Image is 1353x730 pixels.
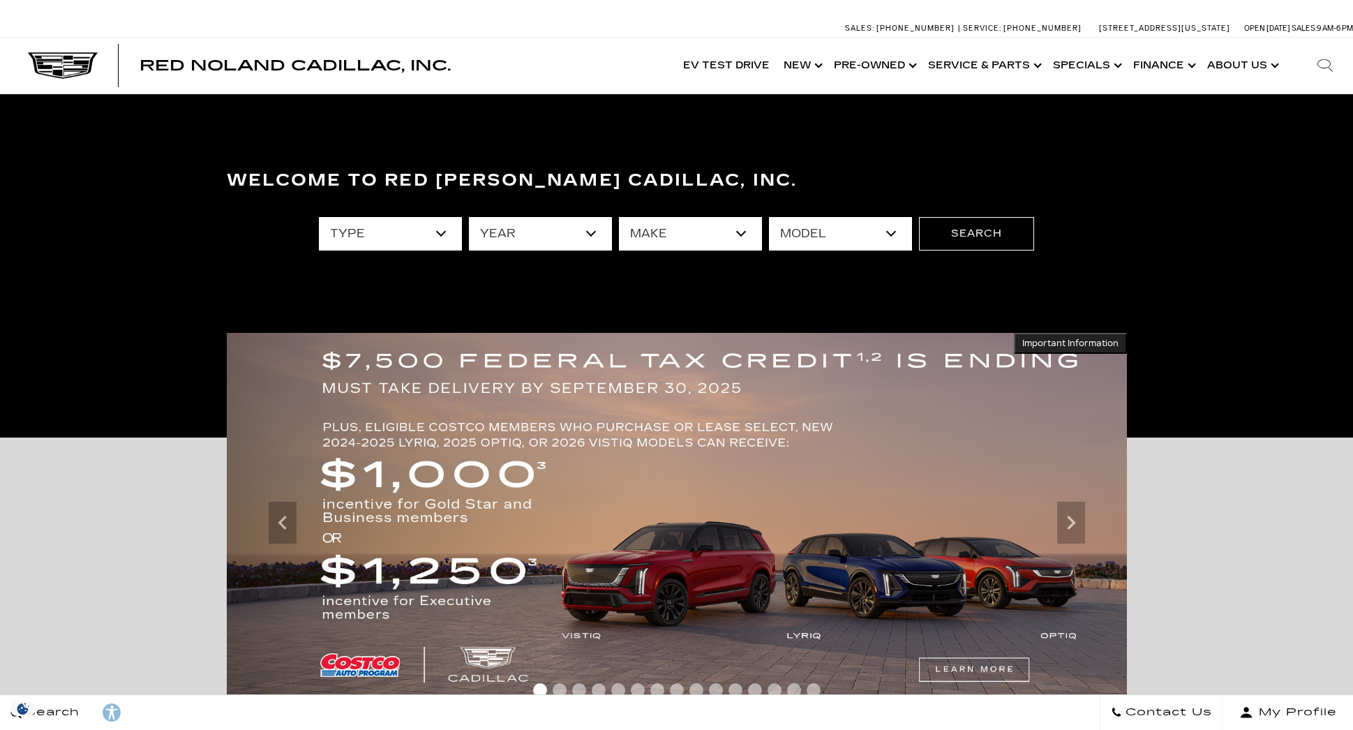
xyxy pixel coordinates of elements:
[876,24,955,33] span: [PHONE_NUMBER]
[533,683,547,697] span: Go to slide 1
[827,38,921,94] a: Pre-Owned
[1099,24,1230,33] a: [STREET_ADDRESS][US_STATE]
[845,24,958,32] a: Sales: [PHONE_NUMBER]
[227,333,1127,713] img: $7,500 FEDERAL TAX CREDIT IS ENDING. $1,000 incentive for Gold Star and Business members OR $1250...
[777,38,827,94] a: New
[469,217,612,251] select: Filter by year
[631,683,645,697] span: Go to slide 6
[807,683,821,697] span: Go to slide 15
[787,683,801,697] span: Go to slide 14
[572,683,586,697] span: Go to slide 3
[1046,38,1126,94] a: Specials
[709,683,723,697] span: Go to slide 10
[748,683,762,697] span: Go to slide 12
[1223,695,1353,730] button: Open user profile menu
[269,502,297,544] div: Previous
[22,703,80,722] span: Search
[319,217,462,251] select: Filter by type
[7,701,39,716] img: Opt-Out Icon
[963,24,1001,33] span: Service:
[28,52,98,79] img: Cadillac Dark Logo with Cadillac White Text
[650,683,664,697] span: Go to slide 7
[728,683,742,697] span: Go to slide 11
[553,683,567,697] span: Go to slide 2
[768,683,782,697] span: Go to slide 13
[140,59,451,73] a: Red Noland Cadillac, Inc.
[689,683,703,697] span: Go to slide 9
[619,217,762,251] select: Filter by make
[1317,24,1353,33] span: 9 AM-6 PM
[7,701,39,716] section: Click to Open Cookie Consent Modal
[845,24,874,33] span: Sales:
[919,217,1034,251] button: Search
[227,167,1127,195] h3: Welcome to Red [PERSON_NAME] Cadillac, Inc.
[611,683,625,697] span: Go to slide 5
[1200,38,1283,94] a: About Us
[140,57,451,74] span: Red Noland Cadillac, Inc.
[1126,38,1200,94] a: Finance
[670,683,684,697] span: Go to slide 8
[1253,703,1337,722] span: My Profile
[958,24,1085,32] a: Service: [PHONE_NUMBER]
[1100,695,1223,730] a: Contact Us
[1292,24,1317,33] span: Sales:
[592,683,606,697] span: Go to slide 4
[921,38,1046,94] a: Service & Parts
[676,38,777,94] a: EV Test Drive
[769,217,912,251] select: Filter by model
[1244,24,1290,33] span: Open [DATE]
[1122,703,1212,722] span: Contact Us
[1003,24,1082,33] span: [PHONE_NUMBER]
[1014,333,1127,354] button: Important Information
[1057,502,1085,544] div: Next
[1022,338,1119,349] span: Important Information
